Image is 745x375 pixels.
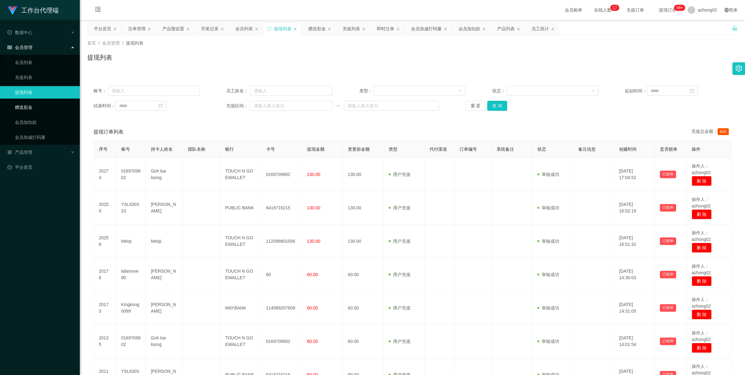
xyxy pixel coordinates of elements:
[147,27,151,31] i: 图标: close
[691,128,731,136] div: 充值总金额：
[94,225,116,258] td: 20258
[307,305,318,310] span: 60.00
[307,147,324,152] span: 提现金额
[458,89,462,93] i: 图标: down
[537,239,559,244] span: 审核成功
[343,258,384,291] td: 60.00
[116,225,146,258] td: Meiqi
[94,158,116,191] td: 20274
[362,27,366,31] i: 图标: close
[674,5,685,11] sup: 1070
[660,338,676,345] button: 已锁单
[188,147,205,152] span: 团队名称
[15,56,75,69] a: 会员列表
[146,291,183,325] td: [PERSON_NAME]
[250,86,333,96] input: 请输入
[15,71,75,84] a: 充值列表
[146,258,183,291] td: [PERSON_NAME]
[307,272,318,277] span: 60.00
[614,225,655,258] td: [DATE] 16:51:32
[186,27,190,31] i: 图标: close
[250,101,333,111] input: 请输入最小值为
[692,264,711,275] span: 操作人：azhong02
[94,88,108,94] span: 账号：
[94,258,116,291] td: 20176
[261,325,302,358] td: 0169709902
[517,27,520,31] i: 图标: close
[94,128,123,136] span: 提现订单列表
[7,45,12,50] i: 图标: table
[614,158,655,191] td: [DATE] 17:04:52
[7,150,32,155] span: 产品管理
[7,30,12,35] i: 图标: check-circle-o
[482,27,486,31] i: 图标: close
[692,243,712,253] button: 删 除
[94,23,111,35] div: 平台首页
[220,27,224,31] i: 图标: close
[492,88,507,94] span: 状态：
[226,103,250,109] span: 充值区间：
[225,147,234,152] span: 银行
[497,23,515,35] div: 产品列表
[94,103,115,109] span: 结束时间：
[343,23,360,35] div: 充值列表
[487,101,507,111] button: 查 询
[389,239,411,244] span: 用户充值
[459,23,480,35] div: 会员加扣款
[343,291,384,325] td: 60.00
[87,41,96,46] span: 首页
[116,325,146,358] td: 0169709902
[15,131,75,144] a: 会员加减打码量
[116,191,146,225] td: YSL630323
[307,239,320,244] span: 130.00
[459,147,477,152] span: 订单编号
[15,116,75,129] a: 会员加扣款
[591,89,595,93] i: 图标: down
[537,339,559,344] span: 审核成功
[261,225,302,258] td: 112098801056
[7,161,75,173] a: 图标: dashboard平台首页
[660,304,676,312] button: 已锁单
[220,325,261,358] td: TOUCH N GO EWALLET
[220,225,261,258] td: TOUCH N GO EWALLET
[614,258,655,291] td: [DATE] 14:36:03
[328,27,331,31] i: 图标: close
[116,291,146,325] td: Kingkong0099
[466,101,486,111] button: 重 置
[692,330,711,342] span: 操作人：azhong02
[444,27,447,31] i: 图标: close
[102,41,120,46] span: 会员管理
[293,27,297,31] i: 图标: close
[146,225,183,258] td: Meiqi
[7,6,17,15] img: logo.9652507e.png
[116,258,146,291] td: lalamove90
[615,5,617,11] p: 7
[396,27,400,31] i: 图标: close
[7,45,32,50] span: 会员管理
[333,103,344,109] span: ~
[614,291,655,325] td: [DATE] 14:31:05
[126,41,143,46] span: 提现列表
[15,86,75,99] a: 提现列表
[389,205,411,210] span: 用户充值
[389,272,411,277] span: 用户充值
[261,291,302,325] td: 114589207609
[94,291,116,325] td: 20173
[735,65,742,72] i: 图标: setting
[578,147,596,152] span: 备注信息
[660,171,676,178] button: 已锁单
[389,172,411,177] span: 用户充值
[220,158,261,191] td: TOUCH N GO EWALLET
[220,291,261,325] td: MAYBANK
[7,7,59,12] a: 工作台代理端
[113,27,117,31] i: 图标: close
[430,147,447,152] span: 代付渠道
[531,23,549,35] div: 员工统计
[732,25,738,31] i: 图标: unlock
[343,225,384,258] td: 130.00
[497,147,514,152] span: 系统备注
[116,158,146,191] td: 0169709902
[614,325,655,358] td: [DATE] 14:01:54
[267,27,272,31] i: 图标: sync
[220,191,261,225] td: PUBLIC BANK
